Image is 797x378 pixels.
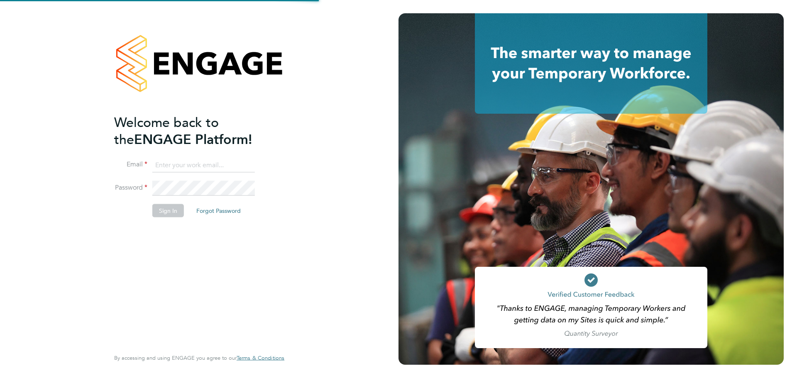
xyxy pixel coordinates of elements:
label: Email [114,160,147,169]
input: Enter your work email... [152,158,255,173]
span: Welcome back to the [114,114,219,147]
span: By accessing and using ENGAGE you agree to our [114,354,284,361]
label: Password [114,183,147,192]
a: Terms & Conditions [237,355,284,361]
h2: ENGAGE Platform! [114,114,276,148]
button: Forgot Password [190,204,247,217]
button: Sign In [152,204,184,217]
